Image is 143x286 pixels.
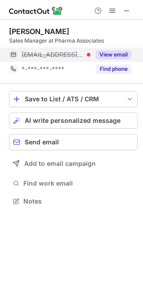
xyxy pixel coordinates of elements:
button: AI write personalized message [9,113,138,129]
span: Find work email [23,179,134,187]
span: [EMAIL_ADDRESS][DOMAIN_NAME] [22,51,84,59]
button: Send email [9,134,138,150]
div: Save to List / ATS / CRM [25,95,122,103]
div: Sales Manager at Pharma Associates [9,37,138,45]
button: Notes [9,195,138,208]
div: [PERSON_NAME] [9,27,69,36]
span: Send email [25,139,59,146]
img: ContactOut v5.3.10 [9,5,63,16]
span: Notes [23,197,134,205]
button: Add to email campaign [9,156,138,172]
button: Reveal Button [96,65,131,74]
span: AI write personalized message [25,117,121,124]
button: Find work email [9,177,138,190]
button: Reveal Button [96,50,131,59]
span: Add to email campaign [24,160,96,167]
button: save-profile-one-click [9,91,138,107]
